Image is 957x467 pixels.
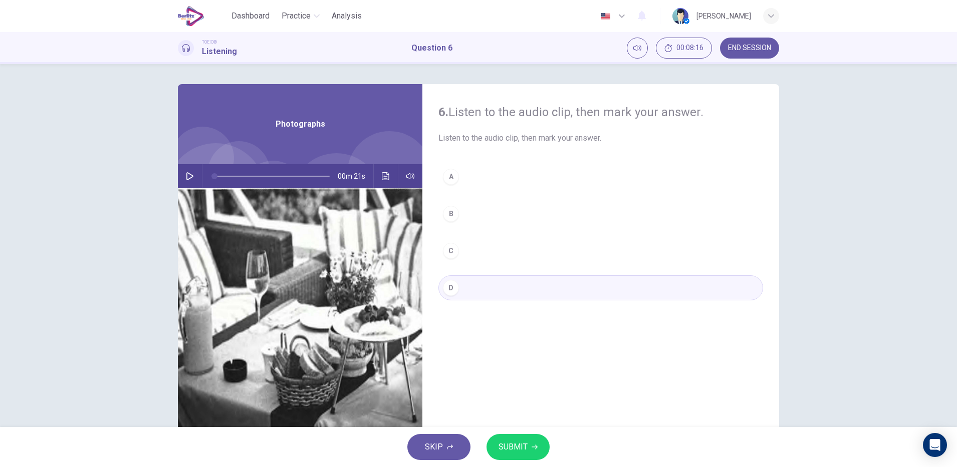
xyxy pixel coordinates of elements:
span: 00m 21s [338,164,373,188]
div: Hide [656,38,712,59]
button: A [438,164,763,189]
div: [PERSON_NAME] [696,10,751,22]
span: 00:08:16 [676,44,703,52]
button: SUBMIT [487,434,550,460]
div: Open Intercom Messenger [923,433,947,457]
span: Listen to the audio clip, then mark your answer. [438,132,763,144]
div: C [443,243,459,259]
strong: 6. [438,105,448,119]
div: B [443,206,459,222]
h1: Question 6 [411,42,452,54]
span: Dashboard [231,10,270,22]
span: Practice [282,10,311,22]
div: Mute [627,38,648,59]
img: EduSynch logo [178,6,204,26]
button: SKIP [407,434,470,460]
img: en [599,13,612,20]
button: Practice [278,7,324,25]
span: SUBMIT [499,440,528,454]
img: Photographs [178,188,422,432]
button: B [438,201,763,226]
button: 00:08:16 [656,38,712,59]
div: D [443,280,459,296]
span: END SESSION [728,44,771,52]
button: D [438,275,763,300]
span: TOEIC® [202,39,217,46]
button: C [438,238,763,263]
h4: Listen to the audio clip, then mark your answer. [438,104,763,120]
button: END SESSION [720,38,779,59]
button: Click to see the audio transcription [378,164,394,188]
button: Dashboard [227,7,274,25]
span: Photographs [276,118,325,130]
button: Analysis [328,7,366,25]
span: Analysis [332,10,362,22]
span: SKIP [425,440,443,454]
img: Profile picture [672,8,688,24]
h1: Listening [202,46,237,58]
div: A [443,169,459,185]
a: EduSynch logo [178,6,227,26]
